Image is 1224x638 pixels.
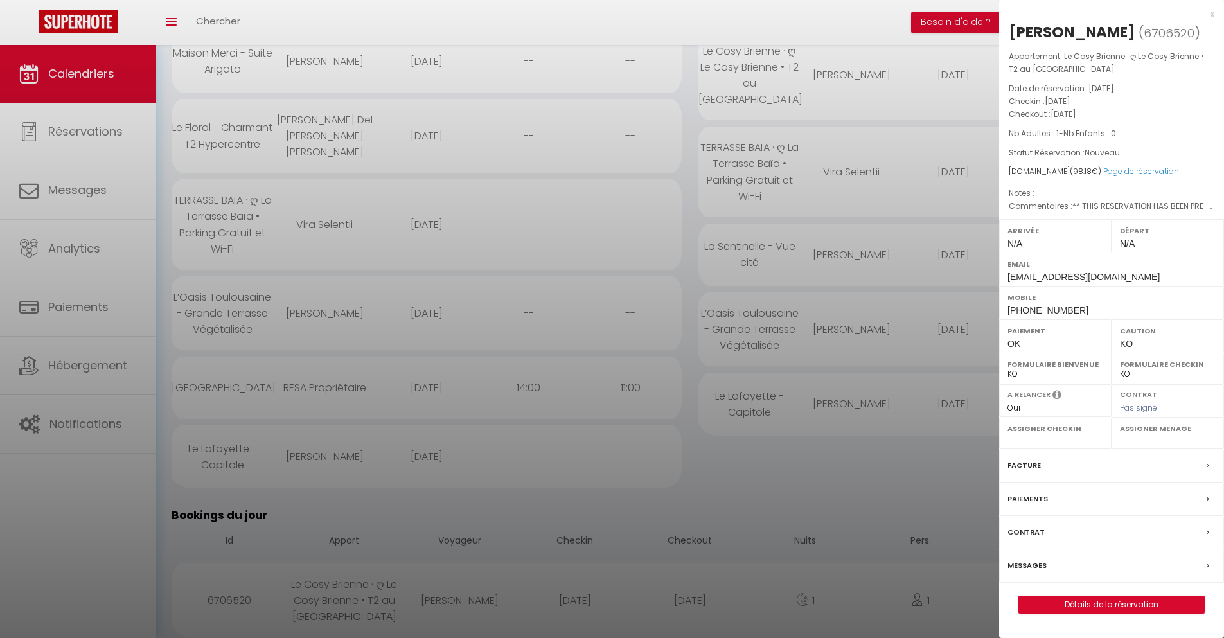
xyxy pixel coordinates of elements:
span: [DATE] [1051,109,1076,120]
p: Checkout : [1009,108,1214,121]
span: OK [1007,339,1020,349]
button: Détails de la réservation [1018,596,1205,614]
p: Appartement : [1009,50,1214,76]
div: [DOMAIN_NAME] [1009,166,1214,178]
label: Formulaire Checkin [1120,358,1216,371]
label: Assigner Checkin [1007,422,1103,435]
div: x [999,6,1214,22]
button: Ouvrir le widget de chat LiveChat [10,5,49,44]
span: [EMAIL_ADDRESS][DOMAIN_NAME] [1007,272,1160,282]
span: Nb Adultes : 1 [1009,128,1059,139]
i: Sélectionner OUI si vous souhaiter envoyer les séquences de messages post-checkout [1052,389,1061,403]
p: - [1009,127,1214,140]
label: A relancer [1007,389,1051,400]
span: Nouveau [1085,147,1120,158]
span: Le Cosy Brienne · ღ Le Cosy Brienne • T2 au [GEOGRAPHIC_DATA] [1009,51,1204,75]
label: Paiement [1007,324,1103,337]
label: Caution [1120,324,1216,337]
span: Pas signé [1120,402,1157,413]
p: Commentaires : [1009,200,1214,213]
label: Contrat [1007,526,1045,539]
span: ( ) [1139,24,1200,42]
label: Messages [1007,559,1047,572]
span: ( €) [1070,166,1101,177]
label: Contrat [1120,389,1157,398]
a: Page de réservation [1103,166,1179,177]
p: Statut Réservation : [1009,146,1214,159]
p: Notes : [1009,187,1214,200]
label: Email [1007,258,1216,270]
p: Checkin : [1009,95,1214,108]
span: 6706520 [1144,25,1194,41]
label: Formulaire Bienvenue [1007,358,1103,371]
label: Départ [1120,224,1216,237]
label: Paiements [1007,492,1048,506]
span: 98.18 [1073,166,1092,177]
label: Facture [1007,459,1041,472]
span: [DATE] [1045,96,1070,107]
span: N/A [1120,238,1135,249]
span: [PHONE_NUMBER] [1007,305,1088,315]
span: Nb Enfants : 0 [1063,128,1116,139]
div: [PERSON_NAME] [1009,22,1135,42]
label: Arrivée [1007,224,1103,237]
span: KO [1120,339,1133,349]
a: Détails de la réservation [1019,596,1204,613]
span: N/A [1007,238,1022,249]
label: Mobile [1007,291,1216,304]
span: - [1034,188,1039,199]
label: Assigner Menage [1120,422,1216,435]
span: [DATE] [1088,83,1114,94]
p: Date de réservation : [1009,82,1214,95]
